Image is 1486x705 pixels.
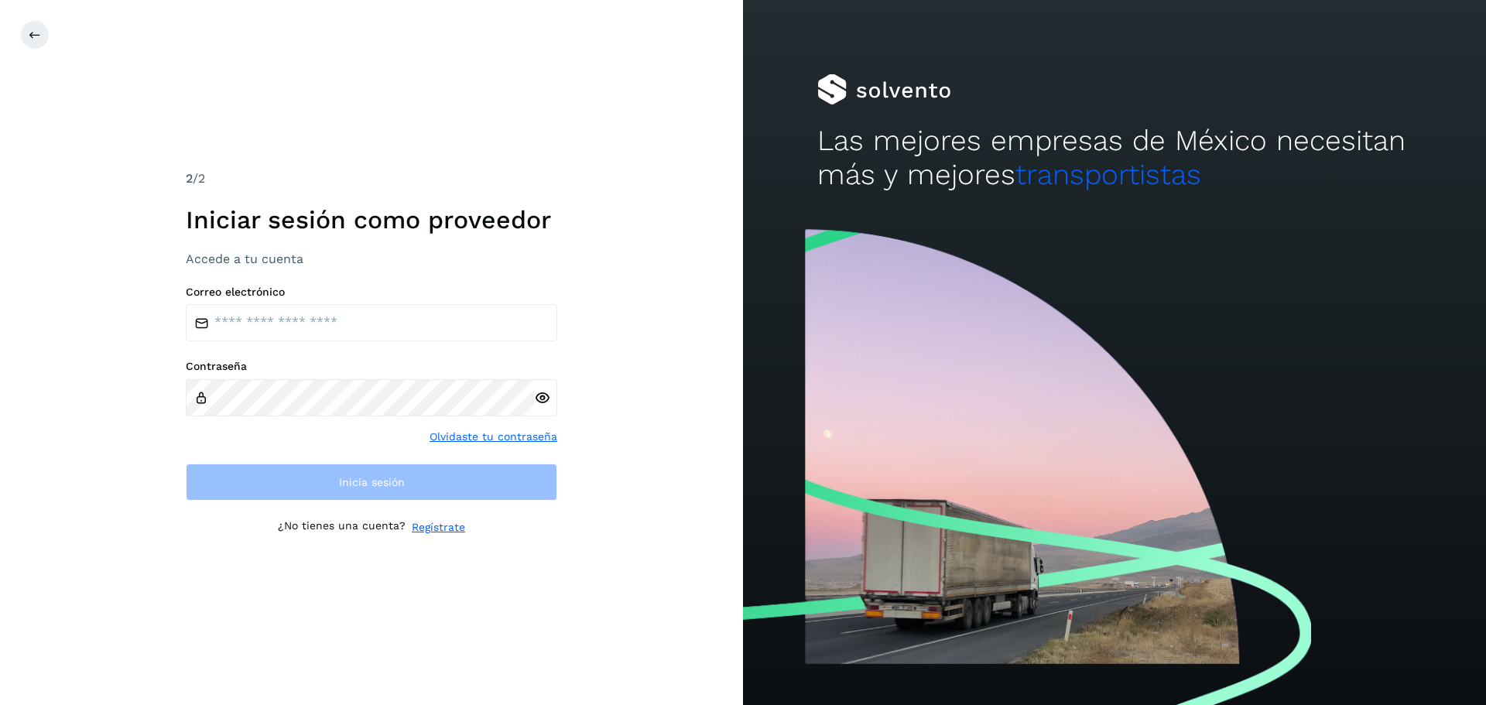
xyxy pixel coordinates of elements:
[817,124,1412,193] h2: Las mejores empresas de México necesitan más y mejores
[186,286,557,299] label: Correo electrónico
[186,169,557,188] div: /2
[186,205,557,234] h1: Iniciar sesión como proveedor
[412,519,465,536] a: Regístrate
[278,519,406,536] p: ¿No tienes una cuenta?
[186,171,193,186] span: 2
[186,464,557,501] button: Inicia sesión
[186,252,557,266] h3: Accede a tu cuenta
[339,477,405,488] span: Inicia sesión
[1015,158,1201,191] span: transportistas
[186,360,557,373] label: Contraseña
[430,429,557,445] a: Olvidaste tu contraseña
